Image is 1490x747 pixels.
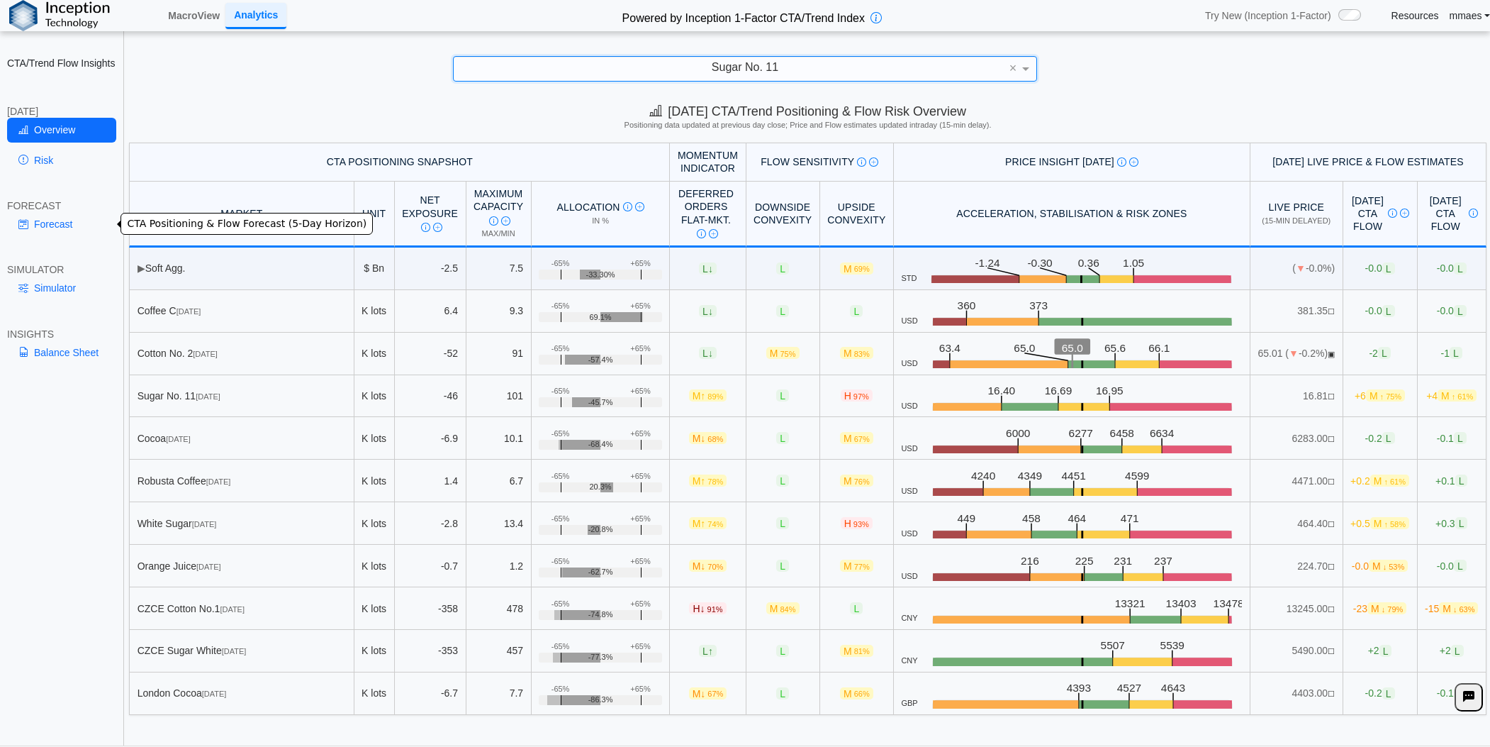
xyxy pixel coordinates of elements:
[1355,389,1405,402] span: +6
[630,344,650,353] div: +65%
[707,435,723,443] span: 68%
[466,417,532,460] td: 10.1
[1104,342,1126,354] text: 65.6
[177,307,201,316] span: [DATE]
[939,342,961,354] text: 63.4
[1350,475,1409,487] span: +0.2
[776,560,789,572] span: L
[894,182,1250,248] th: Acceleration, Stabilisation & Risk Zones
[1250,502,1343,545] td: 464.40
[746,182,820,248] th: Downside Convexity
[1328,350,1335,358] span: OPEN: Market session is currently open.
[1382,605,1404,614] span: ↓ 79%
[1365,432,1395,444] span: -0.2
[630,259,650,268] div: +65%
[1437,432,1467,444] span: -0.1
[551,259,570,268] div: -65%
[466,545,532,587] td: 1.2
[354,290,395,333] td: K lots
[1454,560,1467,572] span: L
[840,475,873,487] span: M
[354,248,395,290] td: $ Bn
[957,511,975,524] text: 449
[7,199,116,212] div: FORECAST
[1028,257,1053,269] text: -0.30
[766,602,800,614] span: M
[129,182,354,248] th: MARKET
[1366,389,1405,402] span: M
[699,347,717,359] span: L
[776,262,789,275] span: L
[1455,517,1468,529] span: L
[1370,517,1409,529] span: M
[1382,305,1395,317] span: L
[1391,9,1439,22] a: Resources
[395,502,466,545] td: -2.8
[699,645,717,657] span: L
[7,276,116,300] a: Simulator
[1383,563,1405,571] span: ↓ 53%
[854,350,870,358] span: 83%
[630,599,650,609] div: +65%
[138,517,346,530] div: White Sugar
[700,433,705,444] span: ↓
[592,216,609,225] span: in %
[854,435,870,443] span: 67%
[901,529,917,538] span: USD
[1250,417,1343,460] td: 6283.00
[1096,384,1124,397] text: 16.95
[162,4,225,28] a: MacroView
[354,182,395,248] th: Unit
[1262,216,1331,225] span: (15-min delayed)
[1437,560,1467,572] span: -0.0
[1006,426,1030,438] text: 6000
[1062,342,1083,354] text: 65.0
[588,398,613,407] span: -45.7%
[1022,511,1041,524] text: 458
[670,143,746,182] th: Momentum Indicator
[7,212,116,236] a: Forecast
[501,216,510,226] img: Read More
[395,248,466,290] td: -2.5
[689,560,727,572] span: M
[421,223,430,232] img: Info
[1382,262,1395,275] span: L
[1124,257,1145,269] text: 1.05
[1250,248,1343,290] td: ( -0.0%)
[1250,333,1343,375] td: 65.01 ( -0.2%)
[7,118,116,142] a: Overview
[635,202,644,211] img: Read More
[901,274,917,283] span: STD
[1365,262,1395,275] span: -0.0
[138,389,346,402] div: Sugar No. 11
[138,475,346,487] div: Robusta Coffee
[840,645,873,657] span: M
[7,57,116,70] h2: CTA/Trend Flow Insights
[841,517,873,529] span: H
[901,402,917,411] span: USD
[1328,307,1335,316] span: NO FEED: Live data feed not provided for this market.
[474,187,523,226] div: Maximum Capacity
[466,460,532,502] td: 6.7
[841,389,873,402] span: H
[395,545,466,587] td: -0.7
[1437,262,1467,275] span: -0.0
[1455,475,1468,487] span: L
[466,502,532,545] td: 13.4
[854,477,870,486] span: 76%
[7,148,116,172] a: Risk
[589,313,611,322] span: 69.1%
[1352,560,1408,572] span: -0.0
[1382,432,1395,444] span: L
[402,194,458,233] div: Net Exposure
[700,560,705,572] span: ↓
[354,502,395,545] td: K lots
[354,460,395,502] td: K lots
[1205,9,1331,22] span: Try New (Inception 1-Factor)
[1440,645,1464,657] span: +2
[1250,182,1343,248] th: Live Price
[1079,257,1100,269] text: 0.36
[776,432,789,444] span: L
[551,301,570,311] div: -65%
[1450,347,1462,359] span: L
